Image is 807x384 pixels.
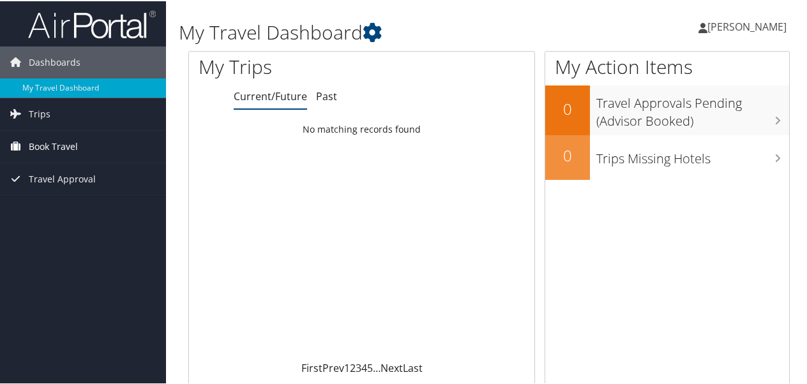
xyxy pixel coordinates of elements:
[545,84,789,133] a: 0Travel Approvals Pending (Advisor Booked)
[545,97,590,119] h2: 0
[350,360,356,374] a: 2
[344,360,350,374] a: 1
[316,88,337,102] a: Past
[234,88,307,102] a: Current/Future
[596,87,789,129] h3: Travel Approvals Pending (Advisor Booked)
[179,18,592,45] h1: My Travel Dashboard
[367,360,373,374] a: 5
[698,6,799,45] a: [PERSON_NAME]
[596,142,789,166] h3: Trips Missing Hotels
[301,360,322,374] a: First
[545,134,789,179] a: 0Trips Missing Hotels
[29,162,96,194] span: Travel Approval
[199,52,381,79] h1: My Trips
[29,129,78,161] span: Book Travel
[545,52,789,79] h1: My Action Items
[545,144,590,165] h2: 0
[707,18,787,33] span: [PERSON_NAME]
[361,360,367,374] a: 4
[322,360,344,374] a: Prev
[29,97,50,129] span: Trips
[189,117,534,140] td: No matching records found
[28,8,156,38] img: airportal-logo.png
[373,360,381,374] span: …
[403,360,423,374] a: Last
[381,360,403,374] a: Next
[356,360,361,374] a: 3
[29,45,80,77] span: Dashboards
